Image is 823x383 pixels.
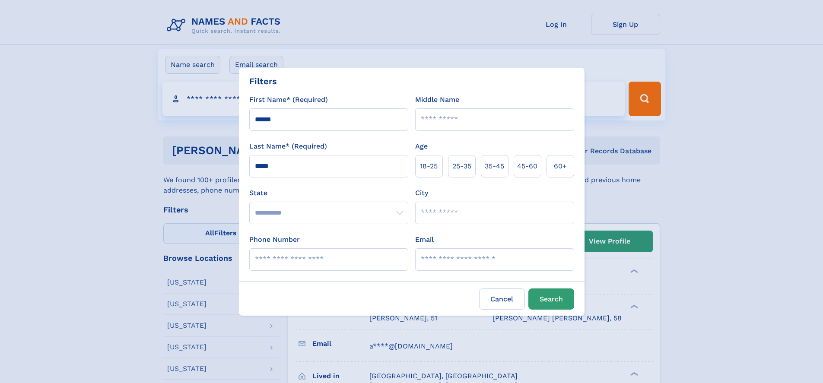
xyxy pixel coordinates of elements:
[420,161,438,171] span: 18‑25
[452,161,471,171] span: 25‑35
[415,234,434,245] label: Email
[554,161,567,171] span: 60+
[249,141,327,152] label: Last Name* (Required)
[249,188,408,198] label: State
[415,141,428,152] label: Age
[249,234,300,245] label: Phone Number
[479,288,525,310] label: Cancel
[528,288,574,310] button: Search
[249,75,277,88] div: Filters
[249,95,328,105] label: First Name* (Required)
[517,161,537,171] span: 45‑60
[415,95,459,105] label: Middle Name
[485,161,504,171] span: 35‑45
[415,188,428,198] label: City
